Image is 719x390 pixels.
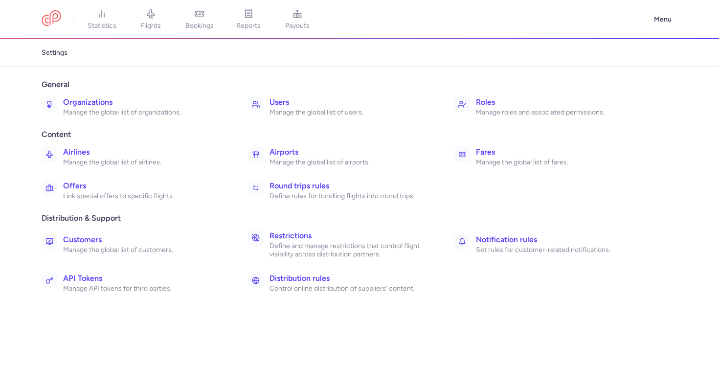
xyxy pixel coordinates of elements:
[63,180,226,192] h3: Offers
[63,273,226,284] h3: API Tokens
[38,142,238,171] a: AirlinesManage the global list of airlines.
[63,96,226,108] h3: Organizations
[88,22,116,30] span: statistics
[450,230,651,258] a: Notification rulesSet rules for customer-related notifications.
[236,22,261,30] span: reports
[270,242,433,259] p: Define and manage restrictions that control flight visibility across distribution partners.
[63,234,226,246] h3: Customers
[38,176,238,205] a: OffersLink special offers to specific flights.
[450,92,651,121] a: RolesManage roles and associated permissions.
[175,9,224,30] a: bookings
[63,284,226,293] p: Manage API tokens for third parties.
[476,234,639,246] h3: Notification rules
[273,9,322,30] a: payouts
[270,158,433,167] p: Manage the global list of airports.
[244,142,445,171] a: AirportsManage the global list of airports.
[185,22,214,30] span: bookings
[140,22,161,30] span: flights
[270,108,433,117] p: Manage the global list of users.
[270,96,433,108] h3: Users
[38,92,238,121] a: OrganizationsManage the global list of organizations.
[244,92,445,121] a: UsersManage the global list of users.
[63,146,226,158] h3: Airlines
[285,22,310,30] span: payouts
[270,230,433,242] h3: Restrictions
[244,226,445,263] a: RestrictionsDefine and manage restrictions that control flight visibility across distribution par...
[42,10,61,28] a: CitizenPlane red outlined logo
[244,176,445,205] a: Round trips rulesDefine rules for bundling flights into round trips.
[63,158,226,167] p: Manage the global list of airlines.
[476,246,639,254] p: Set rules for customer-related notifications.
[270,192,433,201] p: Define rules for bundling flights into round trips.
[648,10,677,29] button: Menu
[270,180,433,192] h3: Round trips rules
[63,246,226,254] p: Manage the global list of customers.
[42,79,677,91] span: General
[244,269,445,297] a: Distribution rulesControl online distribution of suppliers’ content.
[224,9,273,30] a: reports
[42,212,677,224] span: Distribution & Support
[77,9,126,30] a: statistics
[126,9,175,30] a: flights
[38,269,238,297] a: API TokensManage API tokens for third parties.
[476,108,639,117] p: Manage roles and associated permissions.
[63,108,226,117] p: Manage the global list of organizations.
[450,142,651,171] a: FaresManage the global list of fares.
[270,284,433,293] p: Control online distribution of suppliers’ content.
[476,158,639,167] p: Manage the global list of fares.
[270,146,433,158] h3: Airports
[38,230,238,258] a: CustomersManage the global list of customers.
[42,129,677,140] span: Content
[476,146,639,158] h3: Fares
[42,45,67,61] a: settings
[270,273,433,284] h3: Distribution rules
[63,192,226,201] p: Link special offers to specific flights.
[476,96,639,108] h3: Roles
